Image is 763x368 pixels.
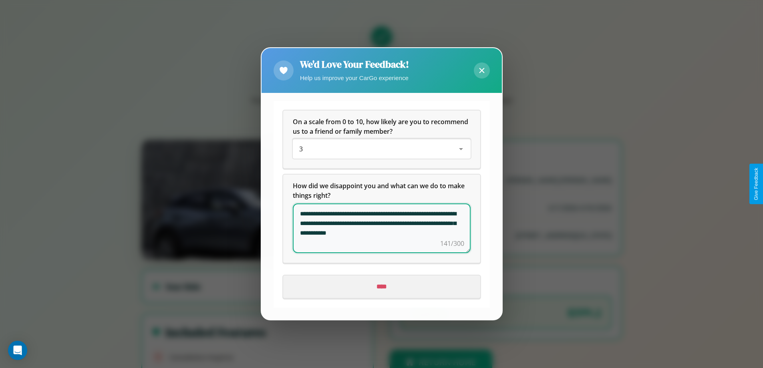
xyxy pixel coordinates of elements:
span: 3 [299,145,303,154]
div: Give Feedback [753,168,759,200]
span: How did we disappoint you and what can we do to make things right? [293,182,466,200]
span: On a scale from 0 to 10, how likely are you to recommend us to a friend or family member? [293,118,470,136]
div: Open Intercom Messenger [8,341,27,360]
h2: We'd Love Your Feedback! [300,58,409,71]
div: On a scale from 0 to 10, how likely are you to recommend us to a friend or family member? [283,111,480,169]
p: Help us improve your CarGo experience [300,72,409,83]
h5: On a scale from 0 to 10, how likely are you to recommend us to a friend or family member? [293,117,471,137]
div: On a scale from 0 to 10, how likely are you to recommend us to a friend or family member? [293,140,471,159]
div: 141/300 [440,239,464,249]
